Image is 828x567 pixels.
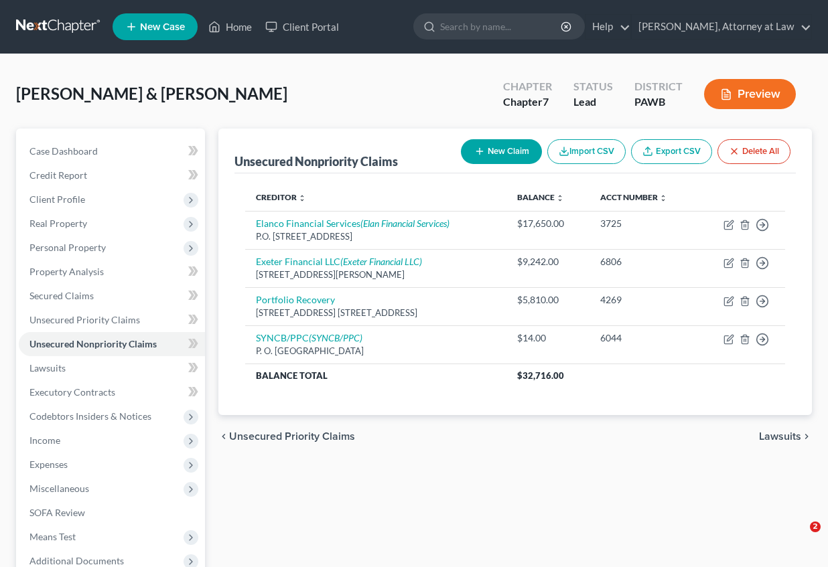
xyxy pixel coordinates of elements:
div: P.O. [STREET_ADDRESS] [256,230,496,243]
span: Expenses [29,459,68,470]
div: Status [573,79,613,94]
button: chevron_left Unsecured Priority Claims [218,431,355,442]
button: Import CSV [547,139,626,164]
span: Personal Property [29,242,106,253]
div: $5,810.00 [517,293,579,307]
a: Exeter Financial LLC(Exeter Financial LLC) [256,256,422,267]
a: SOFA Review [19,501,205,525]
span: Miscellaneous [29,483,89,494]
a: Secured Claims [19,284,205,308]
div: 6806 [600,255,686,268]
th: Balance Total [245,363,506,388]
i: unfold_more [556,194,564,202]
span: Real Property [29,218,87,229]
div: $14.00 [517,331,579,345]
div: [STREET_ADDRESS][PERSON_NAME] [256,268,496,281]
div: District [634,79,683,94]
span: Codebtors Insiders & Notices [29,410,151,422]
span: Secured Claims [29,290,94,301]
a: Executory Contracts [19,380,205,404]
a: Client Portal [259,15,346,39]
div: Chapter [503,94,552,110]
a: Unsecured Priority Claims [19,308,205,332]
i: (Exeter Financial LLC) [340,256,422,267]
span: Unsecured Nonpriority Claims [29,338,157,349]
a: Portfolio Recovery [256,294,335,305]
a: Home [202,15,259,39]
i: unfold_more [298,194,306,202]
a: Credit Report [19,163,205,187]
a: Elanco Financial Services(Elan Financial Services) [256,218,450,229]
span: Unsecured Priority Claims [229,431,355,442]
button: Delete All [717,139,790,164]
div: $9,242.00 [517,255,579,268]
div: 4269 [600,293,686,307]
a: Balance unfold_more [517,192,564,202]
span: $32,716.00 [517,370,564,381]
a: Creditor unfold_more [256,192,306,202]
i: (Elan Financial Services) [360,218,450,229]
div: Chapter [503,79,552,94]
span: New Case [140,22,185,32]
div: 6044 [600,331,686,345]
span: Income [29,434,60,446]
span: SOFA Review [29,507,85,518]
span: 7 [543,95,549,108]
span: Client Profile [29,193,85,205]
span: Executory Contracts [29,386,115,398]
div: $17,650.00 [517,217,579,230]
button: New Claim [461,139,542,164]
input: Search by name... [440,14,563,39]
a: Export CSV [631,139,712,164]
div: [STREET_ADDRESS] [STREET_ADDRESS] [256,307,496,319]
div: Unsecured Nonpriority Claims [234,153,398,169]
button: Lawsuits chevron_right [759,431,812,442]
i: (SYNCB/PPC) [309,332,362,343]
span: Additional Documents [29,555,124,566]
a: Unsecured Nonpriority Claims [19,332,205,356]
i: unfold_more [659,194,667,202]
a: Lawsuits [19,356,205,380]
button: Preview [704,79,796,109]
span: Credit Report [29,169,87,181]
a: SYNCB/PPC(SYNCB/PPC) [256,332,362,343]
i: chevron_right [801,431,812,442]
span: Property Analysis [29,266,104,277]
div: 3725 [600,217,686,230]
div: P. O. [GEOGRAPHIC_DATA] [256,345,496,357]
a: Property Analysis [19,260,205,284]
iframe: Intercom live chat [782,521,815,554]
span: 2 [810,521,821,532]
span: Lawsuits [759,431,801,442]
span: Case Dashboard [29,145,98,157]
i: chevron_left [218,431,229,442]
a: Acct Number unfold_more [600,192,667,202]
span: [PERSON_NAME] & [PERSON_NAME] [16,84,287,103]
span: Means Test [29,531,76,542]
a: [PERSON_NAME], Attorney at Law [632,15,811,39]
span: Unsecured Priority Claims [29,314,140,325]
a: Case Dashboard [19,139,205,163]
span: Lawsuits [29,362,66,374]
a: Help [585,15,630,39]
div: PAWB [634,94,683,110]
div: Lead [573,94,613,110]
